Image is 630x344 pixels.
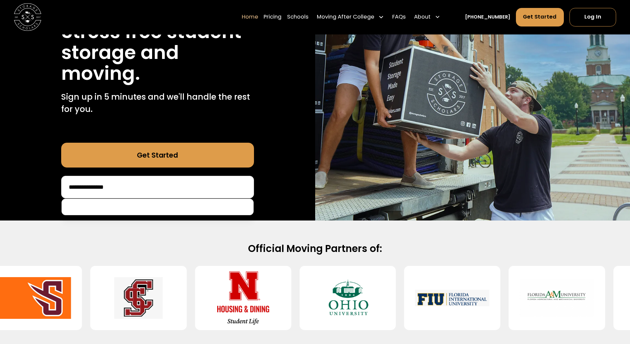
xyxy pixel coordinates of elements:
[569,8,616,26] a: Log In
[516,8,564,26] a: Get Started
[287,8,309,27] a: Schools
[314,8,387,27] div: Moving After College
[520,271,594,325] img: Florida A&M University (FAMU)
[392,8,406,27] a: FAQs
[311,271,385,325] img: Ohio University
[264,8,281,27] a: Pricing
[61,91,254,116] p: Sign up in 5 minutes and we'll handle the rest for you.
[411,8,443,27] div: About
[415,271,489,325] img: Florida International University - Modesto
[414,13,431,22] div: About
[61,21,254,84] h1: Stress free student storage and moving.
[242,8,258,27] a: Home
[206,271,280,325] img: University of Nebraska-Lincoln
[465,14,510,21] a: [PHONE_NUMBER]
[101,271,176,325] img: Santa Clara University
[95,242,535,255] h2: Official Moving Partners of:
[14,3,41,31] img: Storage Scholars main logo
[317,13,374,22] div: Moving After College
[61,143,254,168] a: Get Started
